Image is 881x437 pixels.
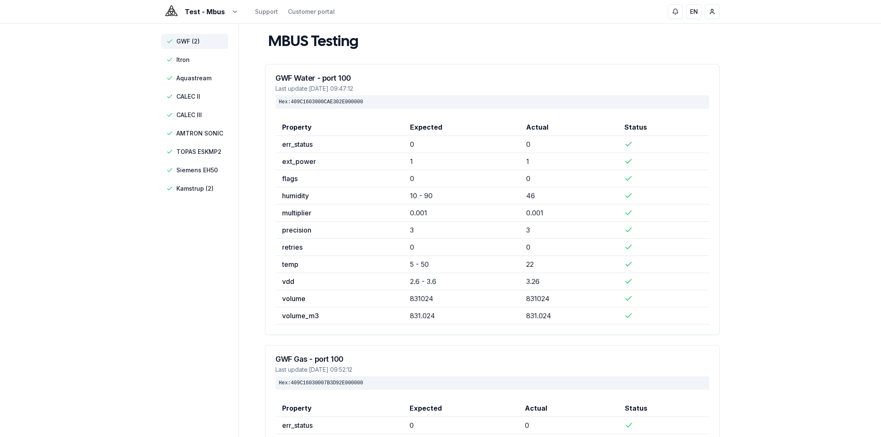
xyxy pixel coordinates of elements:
td: 831.024 [403,307,519,325]
td: vdd [275,273,403,290]
th: Status [618,400,709,417]
img: Evoly Logo [161,2,181,22]
th: Expected [403,119,519,136]
td: flags [275,170,403,187]
th: Property [275,119,403,136]
h3: GWF Gas - port 100 [275,355,709,363]
td: 0 [403,417,519,434]
td: humidity [275,187,403,204]
td: retries [275,239,403,256]
span: GWF (2) [176,37,200,46]
span: AMTRON SONIC [176,129,223,138]
td: 2.6 - 3.6 [403,273,519,290]
div: Last update: [DATE] 09:52:12 [275,365,709,374]
td: 3 [403,222,519,239]
td: 3.26 [519,273,618,290]
h3: GWF Water - port 100 [275,74,709,82]
a: Support [255,8,278,16]
th: Property [275,400,403,417]
td: err_status [275,417,403,434]
td: volume_m3 [275,307,403,325]
span: Kamstrup (2) [176,184,214,193]
span: Itron [176,56,190,64]
td: 0.001 [403,204,519,222]
td: 3 [519,222,618,239]
span: CALEC III [176,111,202,119]
td: 5 - 50 [403,256,519,273]
span: Test - Mbus [185,7,225,17]
span: EN [690,8,698,16]
th: Actual [519,119,618,136]
td: 46 [519,187,618,204]
td: err_status [275,136,403,153]
td: 831.024 [519,307,618,325]
th: Status [618,119,709,136]
div: Hex: 409C1603000CAE302E000000 [275,95,709,109]
th: Expected [403,400,519,417]
td: 831024 [403,290,519,307]
td: 10 - 90 [403,187,519,204]
span: Siemens EH50 [176,166,218,174]
a: Customer portal [288,8,335,16]
td: 0 [519,170,618,187]
td: 1 [519,153,618,170]
td: ext_power [275,153,403,170]
td: 0 [403,170,519,187]
td: multiplier [275,204,403,222]
span: Aquastream [176,74,211,82]
td: 0 [519,239,618,256]
span: CALEC II [176,92,200,101]
td: temp [275,256,403,273]
span: TOPAS ESKMP2 [176,148,222,156]
div: Last update: [DATE] 09:47:12 [275,84,709,93]
td: 0 [518,417,618,434]
td: volume [275,290,403,307]
td: 831024 [519,290,618,307]
h1: MBUS Testing [268,34,359,51]
button: Test - Mbus [161,7,238,17]
th: Actual [518,400,618,417]
td: 1 [403,153,519,170]
td: 0 [403,239,519,256]
td: 0 [403,136,519,153]
button: EN [686,4,701,19]
td: 22 [519,256,618,273]
td: 0.001 [519,204,618,222]
td: precision [275,222,403,239]
td: 0 [519,136,618,153]
div: Hex: 409C16030007B3D92E000000 [275,376,709,390]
